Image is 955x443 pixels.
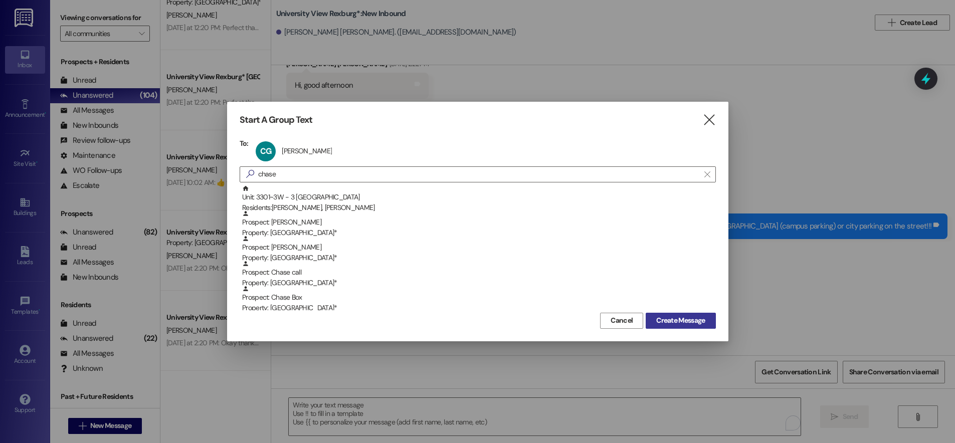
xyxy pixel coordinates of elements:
div: Prospect: Chase callProperty: [GEOGRAPHIC_DATA]* [240,260,716,285]
div: Prospect: [PERSON_NAME]Property: [GEOGRAPHIC_DATA]* [240,235,716,260]
span: CG [260,146,271,156]
span: Create Message [656,315,705,326]
div: Prospect: Chase Box [242,285,716,314]
div: Prospect: Chase BoxProperty: [GEOGRAPHIC_DATA]* [240,285,716,310]
button: Cancel [600,313,643,329]
div: Unit: 3301~3W - 3 [GEOGRAPHIC_DATA]Residents:[PERSON_NAME], [PERSON_NAME] [240,185,716,210]
div: Residents: [PERSON_NAME], [PERSON_NAME] [242,202,716,213]
span: Cancel [611,315,633,326]
i:  [704,170,710,178]
i:  [242,169,258,179]
div: Prospect: [PERSON_NAME] [242,235,716,264]
h3: Start A Group Text [240,114,313,126]
div: Prospect: [PERSON_NAME]Property: [GEOGRAPHIC_DATA]* [240,210,716,235]
div: [PERSON_NAME] [282,146,332,155]
input: Search for any contact or apartment [258,167,699,181]
div: Property: [GEOGRAPHIC_DATA]* [242,303,716,313]
div: Property: [GEOGRAPHIC_DATA]* [242,228,716,238]
i:  [702,115,716,125]
div: Prospect: [PERSON_NAME] [242,210,716,239]
div: Prospect: Chase call [242,260,716,289]
button: Clear text [699,167,715,182]
div: Unit: 3301~3W - 3 [GEOGRAPHIC_DATA] [242,185,716,213]
button: Create Message [646,313,715,329]
div: Property: [GEOGRAPHIC_DATA]* [242,278,716,288]
div: Property: [GEOGRAPHIC_DATA]* [242,253,716,263]
h3: To: [240,139,249,148]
